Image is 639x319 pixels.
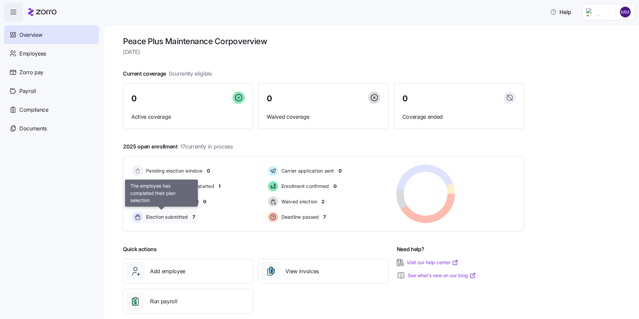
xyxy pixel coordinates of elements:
button: Help [545,5,577,19]
a: Compliance [4,100,99,119]
span: Quick actions [123,245,157,253]
span: Carrier application sent [279,168,334,174]
span: Need help? [397,245,424,253]
span: View invoices [285,267,319,276]
span: Payroll [19,87,36,95]
span: Active coverage [131,113,245,121]
span: Add employee [150,267,185,276]
span: 0 currently eligible [169,70,212,78]
span: 0 [339,168,342,174]
span: 2 [322,198,325,205]
span: Documents [19,124,47,133]
span: Current coverage [123,70,212,78]
span: Help [550,8,571,16]
span: 7 [193,214,195,220]
img: Employer logo [586,8,610,16]
span: Enrollment confirmed [279,183,329,190]
span: 0 [267,95,272,103]
span: Deadline passed [279,214,319,220]
span: Election active: Hasn't started [144,183,214,190]
span: Overview [19,31,42,39]
a: Employees [4,44,99,63]
span: Waived coverage [267,113,380,121]
span: 17 currently in process [180,142,233,151]
span: 2025 open enrollment [123,142,233,151]
span: 0 [203,198,206,205]
span: Election active: Started [144,198,199,205]
a: Documents [4,119,99,138]
span: 0 [207,168,210,174]
span: 1 [219,183,221,190]
span: Coverage ended [402,113,516,121]
span: 7 [323,214,326,220]
span: Compliance [19,106,48,114]
span: Pending election window [144,168,203,174]
span: 0 [402,95,408,103]
span: Employees [19,49,46,58]
span: 0 [334,183,337,190]
span: Waived election [279,198,317,205]
a: Overview [4,25,99,44]
a: Zorro pay [4,63,99,82]
span: Election submitted [144,214,188,220]
span: [DATE] [123,48,524,56]
h1: Peace Plus Maintenance Corp overview [123,36,524,46]
a: Visit our help center [407,259,459,266]
a: Payroll [4,82,99,100]
span: Run payroll [150,297,177,306]
img: c7500ab85f6c991aee20b7272b35d42d [620,7,631,17]
span: 0 [131,95,137,103]
a: See what’s new on our blog [408,272,476,279]
span: Zorro pay [19,68,43,77]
